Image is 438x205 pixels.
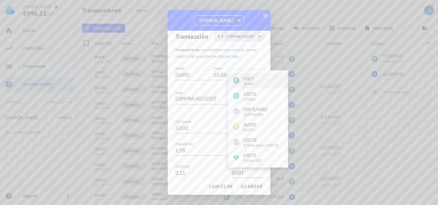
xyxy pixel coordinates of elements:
div: USDT-icon [233,77,240,84]
button: cancelar [206,181,235,192]
div: aUSDT [243,128,257,132]
div: USDTE-icon [233,154,240,161]
div: USDTE [243,152,262,159]
span: Compra/Venta [226,33,254,40]
label: Pagado con [175,141,193,146]
div: UTC [251,66,263,82]
div: Tether USD [243,159,262,162]
div: USDTLAMBO [243,106,267,113]
label: Fecha [175,66,185,71]
div: USDT [243,75,254,82]
label: Comprado [175,119,191,124]
div: USDTLambo [243,113,267,116]
span: cancelar [209,184,233,189]
span: guardar [240,184,263,189]
button: guardar [238,181,265,192]
div: AUSDT-icon [233,123,240,130]
a: ver más [225,54,239,59]
label: Nota [175,90,183,95]
input: Moneda [232,168,261,178]
p: : [175,47,263,59]
div: Transacción [175,31,208,42]
div: USDTZ-icon [233,93,240,99]
label: Comisión [175,164,190,169]
label: Hora [214,66,221,71]
span: intercambias una moneda, ya sea cripto o fiat a cambio de otra, . [175,47,257,59]
span: Compra/Venta [175,47,200,52]
span: [DOMAIN_NAME] [200,17,233,24]
div: USDTB-icon [233,139,240,145]
div: USDTZ [243,91,256,97]
div: Ethena Labs (USDTb) [243,143,279,147]
div: USDtez [243,97,256,101]
div: Tether [243,82,254,86]
div: USDTB [243,137,279,143]
div: AUSDT [243,122,257,128]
